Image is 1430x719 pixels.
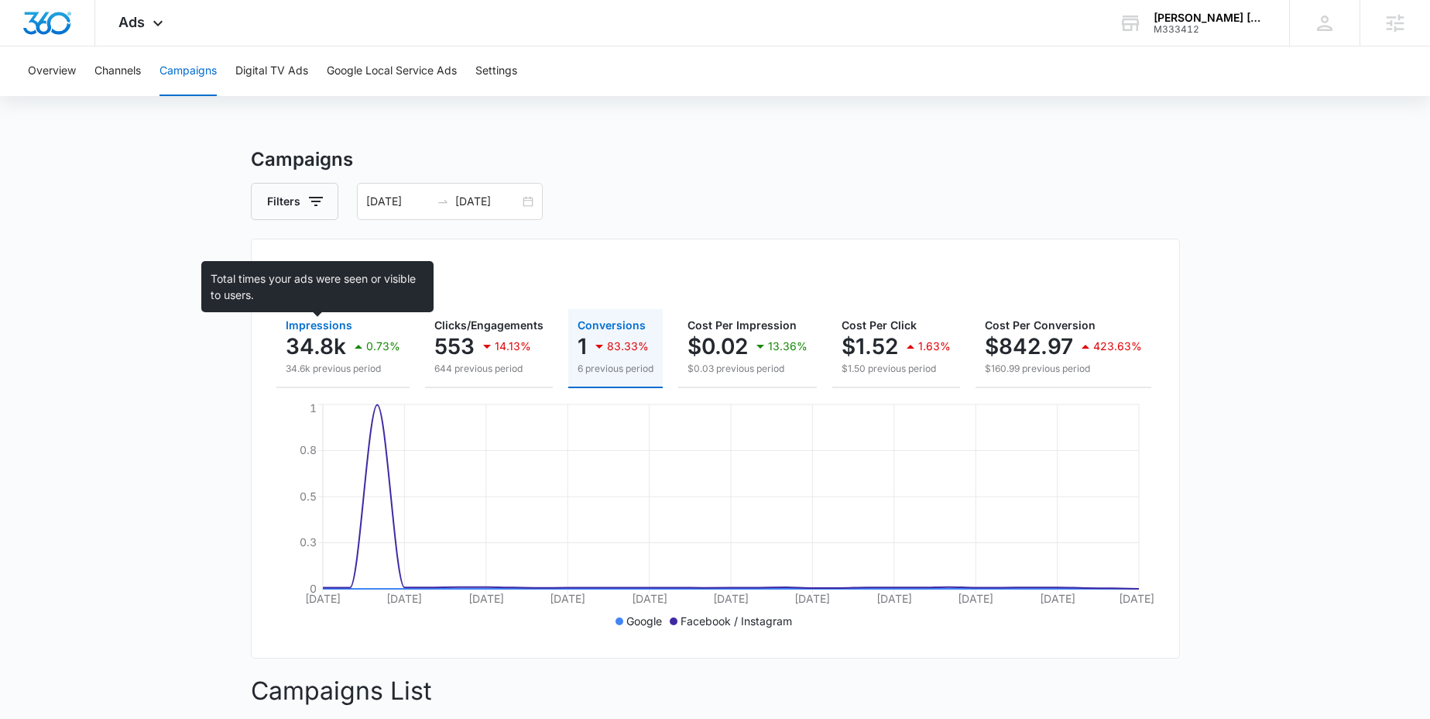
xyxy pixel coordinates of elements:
[607,341,649,352] p: 83.33%
[300,490,317,503] tspan: 0.5
[300,443,317,456] tspan: 0.8
[455,193,520,210] input: End date
[366,193,430,210] input: Start date
[688,318,797,332] span: Cost Per Impression
[768,341,808,352] p: 13.36%
[40,40,170,53] div: Domain: [DOMAIN_NAME]
[578,362,653,376] p: 6 previous period
[626,613,662,629] p: Google
[688,362,808,376] p: $0.03 previous period
[578,318,646,332] span: Conversions
[300,535,317,549] tspan: 0.3
[918,341,951,352] p: 1.63%
[310,582,317,595] tspan: 0
[985,334,1073,359] p: $842.97
[286,334,346,359] p: 34.8k
[28,46,76,96] button: Overview
[1039,592,1075,605] tspan: [DATE]
[1119,592,1154,605] tspan: [DATE]
[386,592,422,605] tspan: [DATE]
[118,14,145,30] span: Ads
[842,334,898,359] p: $1.52
[251,146,1180,174] h3: Campaigns
[94,46,141,96] button: Channels
[437,195,449,208] span: to
[578,334,587,359] p: 1
[434,334,475,359] p: 553
[171,91,261,101] div: Keywords by Traffic
[434,318,544,332] span: Clicks/Engagements
[305,592,341,605] tspan: [DATE]
[495,341,531,352] p: 14.13%
[985,318,1096,332] span: Cost Per Conversion
[842,362,951,376] p: $1.50 previous period
[437,195,449,208] span: swap-right
[434,362,544,376] p: 644 previous period
[310,401,317,415] tspan: 1
[251,183,338,220] button: Filters
[59,91,139,101] div: Domain Overview
[327,46,457,96] button: Google Local Service Ads
[286,318,352,332] span: Impressions
[688,334,748,359] p: $0.02
[235,46,308,96] button: Digital TV Ads
[366,341,400,352] p: 0.73%
[42,90,54,102] img: tab_domain_overview_orange.svg
[1093,341,1142,352] p: 423.63%
[876,592,911,605] tspan: [DATE]
[251,673,1180,710] p: Campaigns List
[25,25,37,37] img: logo_orange.svg
[842,318,917,332] span: Cost Per Click
[201,261,434,312] div: Total times your ads were seen or visible to users.
[681,613,792,629] p: Facebook / Instagram
[985,362,1142,376] p: $160.99 previous period
[286,362,400,376] p: 34.6k previous period
[475,46,517,96] button: Settings
[958,592,993,605] tspan: [DATE]
[154,90,166,102] img: tab_keywords_by_traffic_grey.svg
[468,592,503,605] tspan: [DATE]
[159,46,217,96] button: Campaigns
[713,592,749,605] tspan: [DATE]
[631,592,667,605] tspan: [DATE]
[1154,12,1267,24] div: account name
[794,592,830,605] tspan: [DATE]
[550,592,585,605] tspan: [DATE]
[25,40,37,53] img: website_grey.svg
[43,25,76,37] div: v 4.0.25
[1154,24,1267,35] div: account id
